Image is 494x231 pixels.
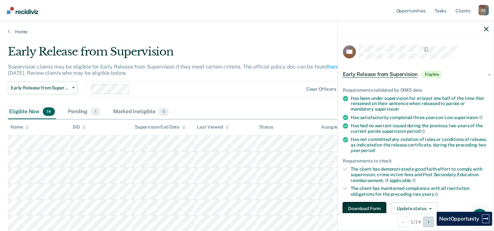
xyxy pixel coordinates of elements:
[72,124,86,130] div: SID
[343,87,488,93] div: Requirements validated by OIMS data
[67,105,102,119] div: Pending
[7,7,38,14] img: Recidiviz
[478,5,489,15] div: A S
[343,202,389,215] a: Navigate to form link
[10,124,29,130] div: Name
[343,71,417,78] span: Early Release from Supervision
[8,105,56,119] div: Eligible Now
[343,158,488,164] div: Requirements to check
[423,217,434,227] button: Next Opportunity
[8,29,486,35] a: Home
[351,186,488,197] div: The client has maintained compliance with all restitution obligations for the preceding two
[159,107,169,116] span: 0
[328,64,339,70] a: here
[135,124,185,130] div: Supervision End Date
[351,123,488,134] div: Has had no warrant issued during the previous two years of the current parole supervision
[8,45,378,64] div: Early Release from Supervision
[338,64,494,85] div: Early Release from SupervisionEligible
[351,166,488,183] div: The client has demonstrated a good faith effort to comply with supervision, crime victim fees and...
[375,106,399,112] span: supervision
[351,137,488,153] div: Has not committed any violation of rules or conditions of release, as indicated on the release ce...
[343,202,386,215] button: Download Form
[197,124,229,130] div: Last Viewed
[306,86,336,92] div: Clear officers
[259,124,273,130] div: Status
[91,107,100,116] span: 1
[43,107,55,116] span: 14
[398,217,408,227] button: Previous Opportunity
[8,64,360,76] p: Supervision clients may be eligible for Early Release from Supervision if they meet certain crite...
[351,96,488,112] div: Has been under supervision for at least one half of the time that remained on their sentence when...
[472,209,487,224] div: Open Intercom Messenger
[361,148,374,153] span: period
[112,105,170,119] div: Marked Ineligible
[422,192,438,197] span: years
[391,202,437,215] button: Update status
[390,178,416,183] span: applicable
[321,124,352,130] div: Assigned to
[407,129,425,134] span: period
[351,115,488,120] div: Has satisfactorily completed three years on Low
[478,5,489,15] button: Profile dropdown button
[422,71,441,78] span: Eligible
[454,115,483,120] span: supervision
[338,213,494,230] div: 1 / 14
[11,85,70,91] span: Early Release from Supervision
